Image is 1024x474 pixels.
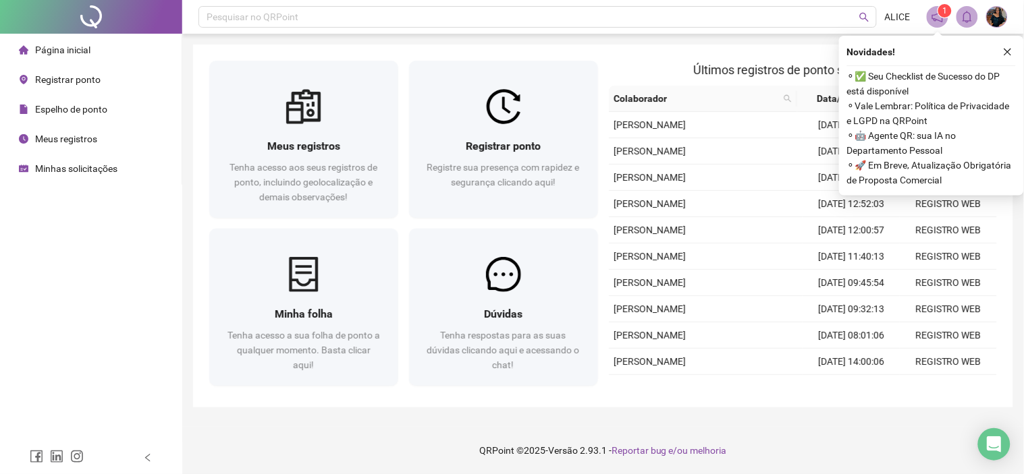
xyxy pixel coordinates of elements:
td: [DATE] 13:08:37 [803,375,900,401]
span: [PERSON_NAME] [614,225,686,235]
span: notification [932,11,944,23]
span: ⚬ 🤖 Agente QR: sua IA no Departamento Pessoal [847,128,1016,158]
td: [DATE] 08:16:25 [803,112,900,138]
span: ALICE [885,9,911,24]
img: 78791 [987,7,1007,27]
span: Tenha respostas para as suas dúvidas clicando aqui e acessando o chat! [427,330,580,370]
span: Data/Hora [803,91,875,106]
span: Página inicial [35,45,90,55]
span: Meus registros [267,140,340,152]
span: Tenha acesso aos seus registros de ponto, incluindo geolocalização e demais observações! [230,162,377,202]
a: Registrar pontoRegistre sua presença com rapidez e segurança clicando aqui! [409,61,598,218]
span: Tenha acesso a sua folha de ponto a qualquer momento. Basta clicar aqui! [227,330,380,370]
td: [DATE] 09:32:13 [803,296,900,322]
span: home [19,45,28,55]
div: Open Intercom Messenger [978,428,1010,461]
td: [DATE] 14:00:06 [803,349,900,375]
span: [PERSON_NAME] [614,277,686,288]
span: facebook [30,450,43,463]
span: file [19,105,28,114]
td: REGISTRO WEB [900,296,997,322]
span: Registrar ponto [35,74,101,85]
td: [DATE] 14:00:32 [803,138,900,165]
span: left [143,453,153,463]
span: bell [961,11,973,23]
span: Reportar bug e/ou melhoria [612,445,727,456]
span: 1 [943,6,948,16]
td: REGISTRO WEB [900,375,997,401]
td: REGISTRO WEB [900,243,997,270]
td: [DATE] 12:52:03 [803,191,900,217]
a: Minha folhaTenha acesso a sua folha de ponto a qualquer momento. Basta clicar aqui! [209,229,398,386]
footer: QRPoint © 2025 - 2.93.1 - [182,427,1024,474]
span: Espelho de ponto [35,104,107,115]
span: [PERSON_NAME] [614,251,686,262]
td: REGISTRO WEB [900,270,997,296]
td: [DATE] 08:01:06 [803,322,900,349]
span: linkedin [50,450,63,463]
span: Meus registros [35,134,97,144]
td: REGISTRO WEB [900,191,997,217]
td: [DATE] 09:45:54 [803,270,900,296]
td: [DATE] 12:00:57 [803,217,900,243]
span: [PERSON_NAME] [614,330,686,340]
span: Registre sua presença com rapidez e segurança clicando aqui! [427,162,580,187]
span: [PERSON_NAME] [614,303,686,314]
span: search [859,12,869,22]
span: [PERSON_NAME] [614,198,686,209]
span: search [784,94,792,102]
span: search [781,88,794,109]
a: DúvidasTenha respostas para as suas dúvidas clicando aqui e acessando o chat! [409,229,598,386]
a: Meus registrosTenha acesso aos seus registros de ponto, incluindo geolocalização e demais observa... [209,61,398,218]
td: [DATE] 13:05:02 [803,165,900,191]
span: Minhas solicitações [35,163,117,174]
td: REGISTRO WEB [900,217,997,243]
span: Dúvidas [484,307,522,320]
td: [DATE] 11:40:13 [803,243,900,270]
span: Últimos registros de ponto sincronizados [694,63,912,77]
span: [PERSON_NAME] [614,119,686,130]
span: Minha folha [275,307,333,320]
span: Novidades ! [847,45,896,59]
th: Data/Hora [797,86,892,112]
span: ⚬ Vale Lembrar: Política de Privacidade e LGPD na QRPoint [847,98,1016,128]
span: ⚬ ✅ Seu Checklist de Sucesso do DP está disponível [847,69,1016,98]
span: Registrar ponto [466,140,541,152]
span: [PERSON_NAME] [614,146,686,156]
span: Versão [548,445,578,456]
sup: 1 [938,4,952,18]
span: schedule [19,164,28,173]
span: [PERSON_NAME] [614,172,686,183]
span: ⚬ 🚀 Em Breve, Atualização Obrigatória de Proposta Comercial [847,158,1016,187]
span: Colaborador [614,91,779,106]
span: [PERSON_NAME] [614,356,686,367]
td: REGISTRO WEB [900,349,997,375]
td: REGISTRO WEB [900,322,997,349]
span: close [1003,47,1013,57]
span: instagram [70,450,84,463]
span: clock-circle [19,134,28,144]
span: environment [19,75,28,84]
